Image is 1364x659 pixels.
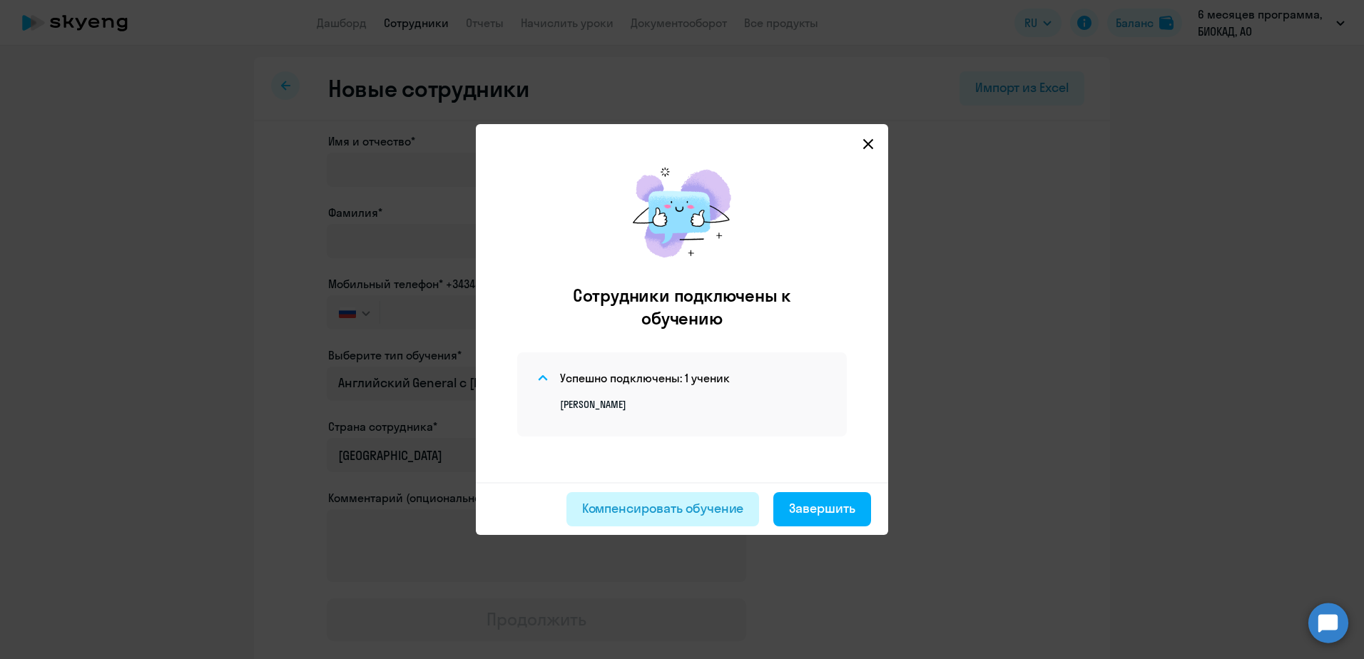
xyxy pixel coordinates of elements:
h4: Успешно подключены: 1 ученик [560,370,730,386]
button: Компенсировать обучение [566,492,760,526]
button: Завершить [773,492,871,526]
p: [PERSON_NAME] [560,398,830,411]
h2: Сотрудники подключены к обучению [544,284,820,329]
div: Завершить [789,499,855,518]
div: Компенсировать обучение [582,499,744,518]
img: results [618,153,746,272]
